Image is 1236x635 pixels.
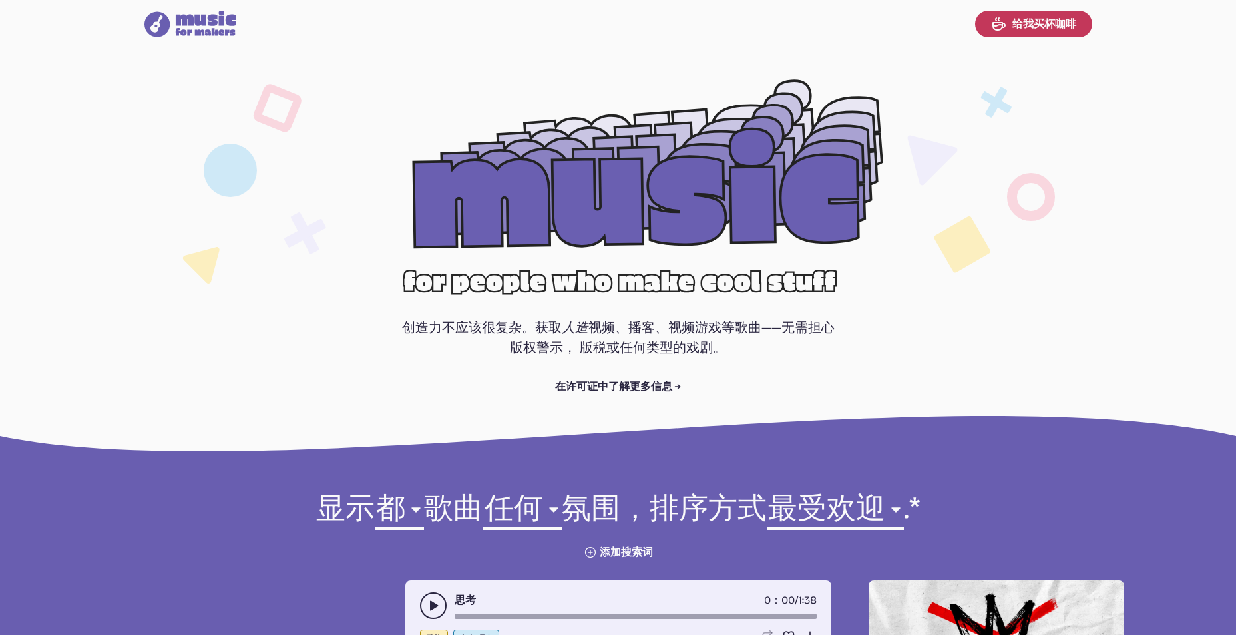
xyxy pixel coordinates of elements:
font: 视频、播客、视频游戏等歌曲——无需担心版权警示， 版税或任何类型的戏剧。 [510,319,835,355]
a: 在许可证中了解更多信息 [555,379,682,395]
font: 在许可证中了解更多信息 [555,379,672,395]
div: / [764,592,817,608]
select: 排序 [767,489,904,535]
font: 给我买杯咖啡 [1012,16,1076,32]
button: 添加搜索词 [584,546,653,559]
div: 歌曲时间条 [455,614,817,619]
span: 定时器 [764,594,795,606]
font: 歌曲 [424,491,483,526]
span: 1:38 [799,594,817,606]
button: 播放-暂停切换 [420,592,447,619]
select: 类型 [375,489,424,535]
i: 人造 [562,319,588,335]
select: 氛围 [483,489,561,535]
a: 给我买杯咖啡 [975,11,1092,37]
font: . [904,491,909,526]
font: 创造力不应该很复杂。获取 [402,319,562,335]
font: 氛围，排序方式 [562,491,767,526]
font: 显示 [316,491,375,526]
a: 思考 [455,592,476,608]
font: 添加搜索词 [600,547,653,558]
